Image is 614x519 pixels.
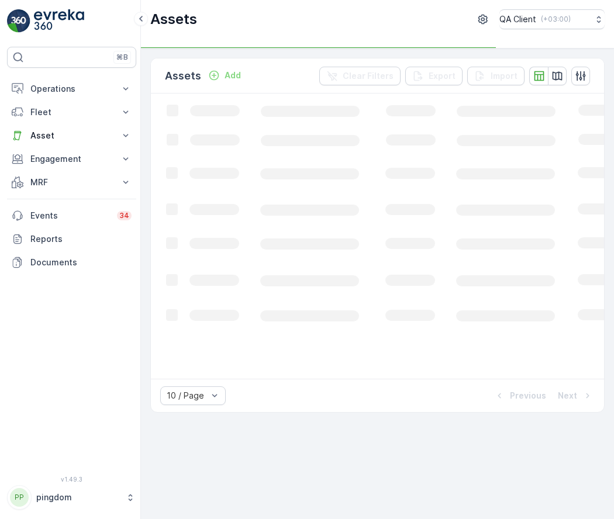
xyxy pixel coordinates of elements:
p: Operations [30,83,113,95]
p: MRF [30,177,113,188]
p: QA Client [499,13,536,25]
button: Engagement [7,147,136,171]
p: Previous [510,390,546,402]
p: Add [225,70,241,81]
img: logo_light-DOdMpM7g.png [34,9,84,33]
p: Export [429,70,456,82]
p: Assets [150,10,197,29]
button: Next [557,389,595,403]
p: Next [558,390,577,402]
button: PPpingdom [7,485,136,510]
p: ( +03:00 ) [541,15,571,24]
p: Engagement [30,153,113,165]
p: ⌘B [116,53,128,62]
img: logo [7,9,30,33]
a: Events34 [7,204,136,227]
p: 34 [119,211,129,220]
div: PP [10,488,29,507]
button: Export [405,67,463,85]
p: Fleet [30,106,113,118]
a: Reports [7,227,136,251]
button: Fleet [7,101,136,124]
button: Clear Filters [319,67,401,85]
p: pingdom [36,492,120,503]
button: Add [203,68,246,82]
button: Operations [7,77,136,101]
p: Events [30,210,110,222]
a: Documents [7,251,136,274]
p: Assets [165,68,201,84]
p: Asset [30,130,113,141]
button: Import [467,67,525,85]
button: Previous [492,389,547,403]
button: Asset [7,124,136,147]
p: Documents [30,257,132,268]
span: v 1.49.3 [7,476,136,483]
button: MRF [7,171,136,194]
button: QA Client(+03:00) [499,9,605,29]
p: Reports [30,233,132,245]
p: Import [491,70,518,82]
p: Clear Filters [343,70,394,82]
